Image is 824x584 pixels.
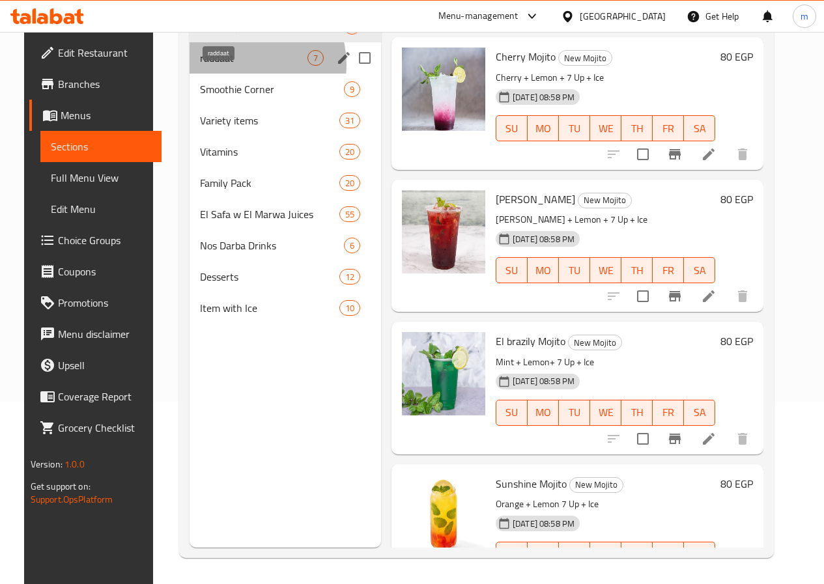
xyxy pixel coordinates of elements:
[402,190,485,273] img: berry Mojito
[507,91,580,104] span: [DATE] 08:58 PM
[200,175,339,191] span: Family Pack
[190,261,381,292] div: Desserts12
[559,542,590,568] button: TU
[58,326,151,342] span: Menu disclaimer
[658,403,679,422] span: FR
[621,115,653,141] button: TH
[200,144,339,160] span: Vitamins
[569,477,623,493] div: New Mojito
[502,546,522,564] span: SU
[689,546,710,564] span: SA
[629,283,657,310] span: Select to update
[590,115,621,141] button: WE
[684,257,715,283] button: SA
[580,9,666,23] div: [GEOGRAPHIC_DATA]
[496,115,528,141] button: SU
[528,257,559,283] button: MO
[720,332,753,350] h6: 80 EGP
[29,318,162,350] a: Menu disclaimer
[496,542,528,568] button: SU
[61,107,151,123] span: Menus
[621,257,653,283] button: TH
[339,269,360,285] div: items
[29,100,162,131] a: Menus
[569,335,621,350] span: New Mojito
[621,400,653,426] button: TH
[590,542,621,568] button: WE
[496,400,528,426] button: SU
[29,412,162,443] a: Grocery Checklist
[689,403,710,422] span: SA
[595,403,616,422] span: WE
[720,48,753,66] h6: 80 EGP
[190,136,381,167] div: Vitamins20
[344,81,360,97] div: items
[200,238,344,253] span: Nos Darba Drinks
[58,232,151,248] span: Choice Groups
[595,546,616,564] span: WE
[658,119,679,138] span: FR
[308,52,323,64] span: 7
[627,403,647,422] span: TH
[496,474,567,494] span: Sunshine Mojito
[307,50,324,66] div: items
[590,257,621,283] button: WE
[595,119,616,138] span: WE
[559,115,590,141] button: TU
[564,546,585,564] span: TU
[340,146,360,158] span: 20
[629,425,657,452] span: Select to update
[627,546,647,564] span: TH
[564,403,585,422] span: TU
[496,212,715,228] p: [PERSON_NAME] + Lemon + 7 Up + Ice
[29,256,162,287] a: Coupons
[727,423,758,454] button: delete
[51,139,151,154] span: Sections
[653,400,684,426] button: FR
[190,292,381,324] div: Item with Ice10
[40,162,162,193] a: Full Menu View
[621,542,653,568] button: TH
[502,403,522,422] span: SU
[570,477,623,492] span: New Mojito
[559,257,590,283] button: TU
[720,475,753,493] h6: 80 EGP
[344,238,360,253] div: items
[496,257,528,283] button: SU
[559,400,590,426] button: TU
[200,113,339,128] div: Variety items
[507,375,580,387] span: [DATE] 08:58 PM
[684,115,715,141] button: SA
[496,189,575,209] span: [PERSON_NAME]
[190,167,381,199] div: Family Pack20
[29,350,162,381] a: Upsell
[200,269,339,285] span: Desserts
[31,491,113,508] a: Support.OpsPlatform
[402,475,485,558] img: Sunshine Mojito
[658,261,679,280] span: FR
[689,119,710,138] span: SA
[58,45,151,61] span: Edit Restaurant
[727,281,758,312] button: delete
[340,271,360,283] span: 12
[568,335,622,350] div: New Mojito
[340,115,360,127] span: 31
[496,354,715,370] p: Mint + Lemon+ 7 Up + Ice
[533,261,554,280] span: MO
[402,48,485,131] img: Cherry Mojito
[559,51,612,66] span: New Mojito
[701,288,717,304] a: Edit menu item
[528,400,559,426] button: MO
[496,47,556,66] span: Cherry Mojito
[64,456,85,473] span: 1.0.0
[727,139,758,170] button: delete
[595,261,616,280] span: WE
[629,141,657,168] span: Select to update
[334,48,354,68] button: edit
[200,206,339,222] span: El Safa w El Marwa Juices
[684,542,715,568] button: SA
[339,300,360,316] div: items
[658,546,679,564] span: FR
[40,131,162,162] a: Sections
